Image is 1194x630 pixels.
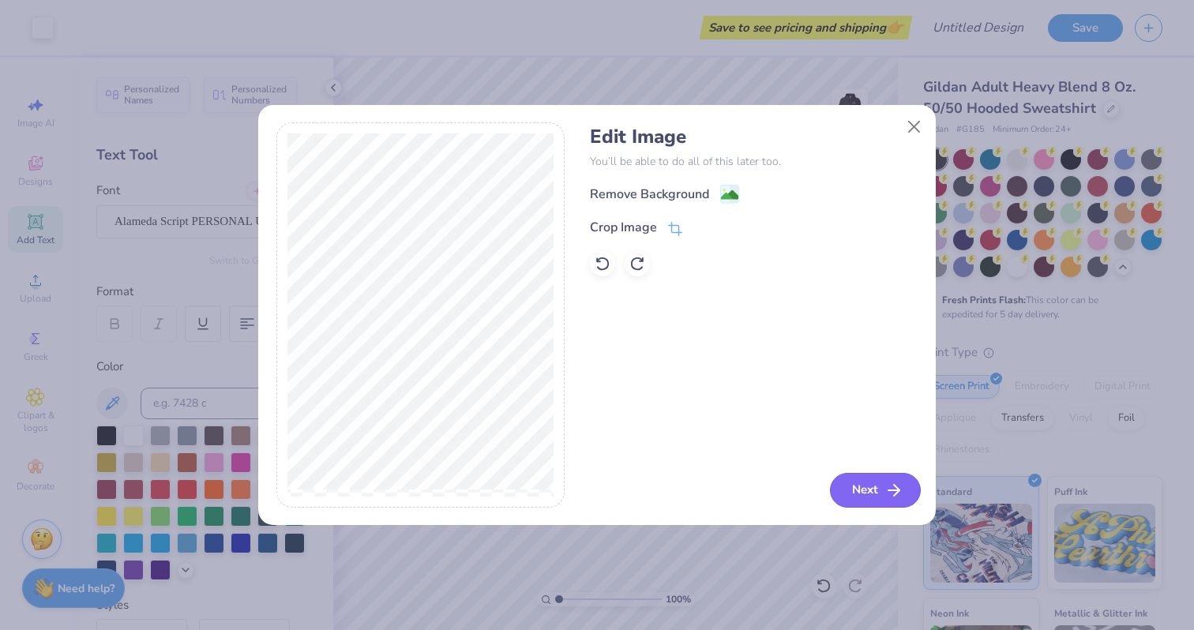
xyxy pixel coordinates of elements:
div: Crop Image [590,218,657,237]
h4: Edit Image [590,126,918,148]
div: Remove Background [590,185,709,204]
button: Close [899,111,929,141]
button: Next [830,473,921,508]
p: You’ll be able to do all of this later too. [590,153,918,170]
